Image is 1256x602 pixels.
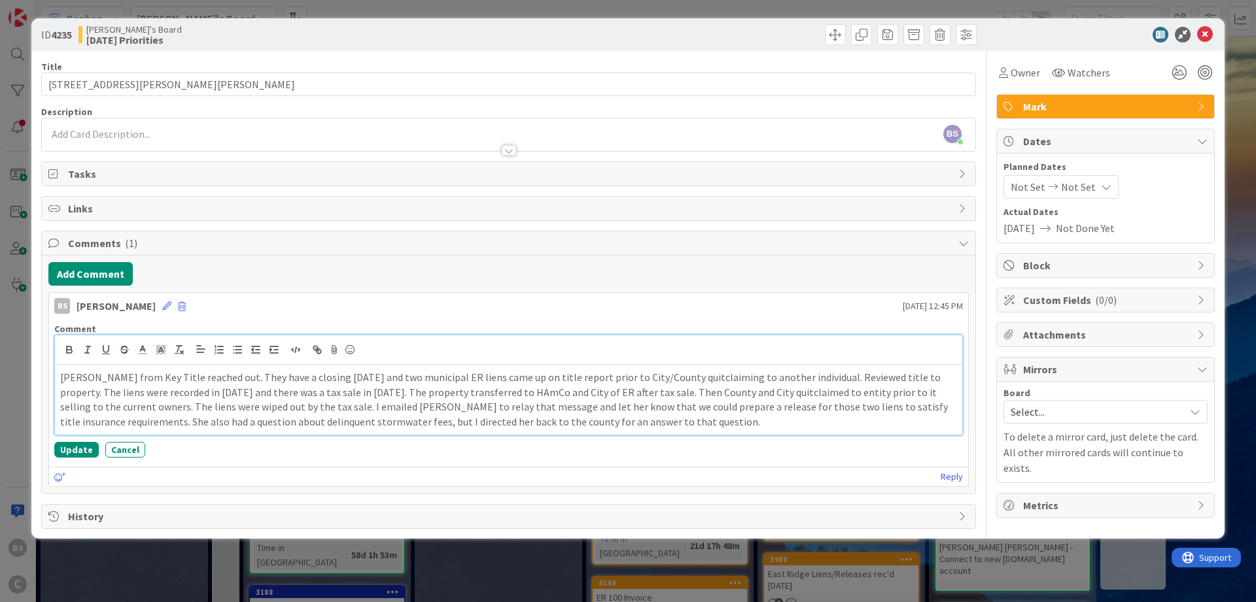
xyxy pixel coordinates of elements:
[1023,133,1191,149] span: Dates
[1011,403,1178,421] span: Select...
[1011,179,1045,195] span: Not Set
[54,323,96,335] span: Comment
[125,237,137,250] span: ( 1 )
[903,299,963,313] span: [DATE] 12:45 PM
[1068,65,1110,80] span: Watchers
[27,2,60,18] span: Support
[54,298,70,314] div: BS
[86,35,182,45] b: [DATE] Priorities
[51,28,72,41] b: 4235
[41,106,92,118] span: Description
[1003,220,1035,236] span: [DATE]
[54,442,99,458] button: Update
[68,509,952,524] span: History
[1023,292,1191,308] span: Custom Fields
[105,442,145,458] button: Cancel
[68,235,952,251] span: Comments
[41,61,62,73] label: Title
[1095,293,1117,307] span: ( 0/0 )
[1003,205,1208,219] span: Actual Dates
[943,125,962,143] span: BS
[1003,388,1030,397] span: Board
[1023,497,1191,513] span: Metrics
[941,469,963,485] a: Reply
[1003,429,1208,476] p: To delete a mirror card, just delete the card. All other mirrored cards will continue to exists.
[48,262,133,286] button: Add Comment
[68,201,952,216] span: Links
[1011,65,1040,80] span: Owner
[68,166,952,182] span: Tasks
[41,27,72,42] span: ID
[60,370,957,429] p: [PERSON_NAME] from Key Title reached out. They have a closing [DATE] and two municipal ER liens c...
[1003,160,1208,174] span: Planned Dates
[1023,99,1191,114] span: Mark
[41,73,976,96] input: type card name here...
[77,298,156,314] div: [PERSON_NAME]
[1061,179,1096,195] span: Not Set
[1023,361,1191,377] span: Mirrors
[1023,327,1191,343] span: Attachments
[86,24,182,35] span: [PERSON_NAME]'s Board
[1023,258,1191,273] span: Block
[1056,220,1115,236] span: Not Done Yet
